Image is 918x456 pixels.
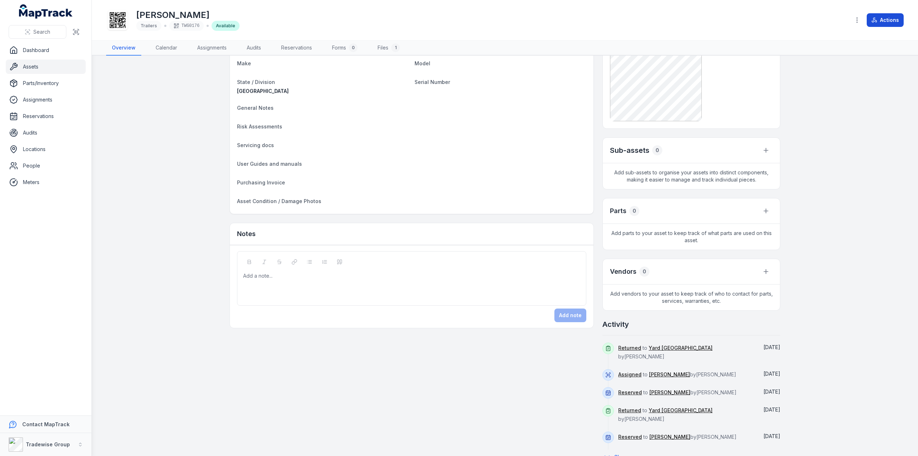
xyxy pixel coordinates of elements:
[763,371,780,377] time: 04/10/2025, 5:56:41 pm
[237,123,282,130] span: Risk Assessments
[6,76,86,90] a: Parts/Inventory
[603,163,780,189] span: Add sub-assets to organise your assets into distinct components, making it easier to manage and t...
[326,41,363,56] a: Forms0
[106,41,141,56] a: Overview
[649,389,690,396] a: [PERSON_NAME]
[237,60,251,66] span: Make
[191,41,232,56] a: Assignments
[391,43,400,52] div: 1
[237,229,256,239] h3: Notes
[763,433,780,439] time: 30/09/2025, 5:01:02 pm
[169,21,204,31] div: TWG0176
[241,41,267,56] a: Audits
[602,319,629,329] h2: Activity
[618,407,641,414] a: Returned
[6,60,86,74] a: Assets
[867,13,904,27] button: Actions
[6,126,86,140] a: Audits
[33,28,50,36] span: Search
[618,389,737,395] span: to by [PERSON_NAME]
[763,344,780,350] span: [DATE]
[237,198,321,204] span: Asset Condition / Damage Photos
[629,206,639,216] div: 0
[415,79,450,85] span: Serial Number
[150,41,183,56] a: Calendar
[237,142,274,148] span: Servicing docs
[610,206,626,216] h3: Parts
[763,406,780,413] time: 01/10/2025, 2:19:39 pm
[212,21,240,31] div: Available
[763,344,780,350] time: 06/10/2025, 3:56:20 pm
[652,145,662,155] div: 0
[22,421,70,427] strong: Contact MapTrack
[763,433,780,439] span: [DATE]
[237,179,285,185] span: Purchasing Invoice
[136,9,240,21] h1: [PERSON_NAME]
[763,389,780,395] time: 03/10/2025, 5:27:07 pm
[9,25,66,39] button: Search
[6,175,86,189] a: Meters
[19,4,73,19] a: MapTrack
[639,267,649,277] div: 0
[649,344,713,352] a: Yard [GEOGRAPHIC_DATA]
[603,224,780,250] span: Add parts to your asset to keep track of what parts are used on this asset.
[610,145,649,155] h2: Sub-assets
[349,43,358,52] div: 0
[763,389,780,395] span: [DATE]
[618,371,736,377] span: to by [PERSON_NAME]
[618,433,642,441] a: Reserved
[6,159,86,173] a: People
[275,41,318,56] a: Reservations
[610,267,637,277] h3: Vendors
[6,43,86,57] a: Dashboard
[649,407,713,414] a: Yard [GEOGRAPHIC_DATA]
[237,88,289,94] span: [GEOGRAPHIC_DATA]
[618,389,642,396] a: Reserved
[618,344,641,352] a: Returned
[372,41,406,56] a: Files1
[763,406,780,413] span: [DATE]
[237,105,274,111] span: General Notes
[415,60,430,66] span: Model
[618,345,713,359] span: to by [PERSON_NAME]
[649,371,690,378] a: [PERSON_NAME]
[763,371,780,377] span: [DATE]
[603,285,780,310] span: Add vendors to your asset to keep track of who to contact for parts, services, warranties, etc.
[618,434,737,440] span: to by [PERSON_NAME]
[618,371,642,378] a: Assigned
[6,93,86,107] a: Assignments
[237,161,302,167] span: User Guides and manuals
[26,441,70,447] strong: Tradewise Group
[237,79,275,85] span: State / Division
[618,407,713,422] span: to by [PERSON_NAME]
[6,142,86,156] a: Locations
[141,23,157,28] span: Trailers
[649,433,690,441] a: [PERSON_NAME]
[6,109,86,123] a: Reservations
